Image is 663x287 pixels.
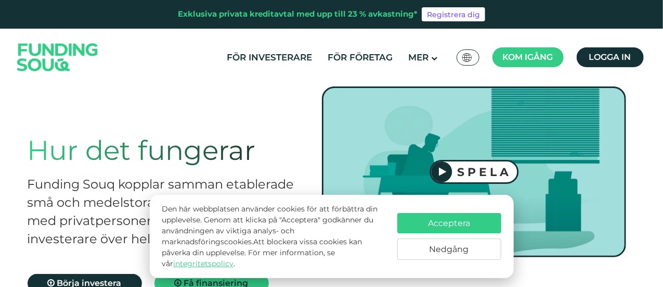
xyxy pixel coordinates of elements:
a: integritetspolicy [173,259,233,268]
a: För företag [325,49,395,66]
a: Registrera dig [422,7,485,22]
font: Funding Souq kopplar samman etablerade små och medelstora företag som vill låna med privatpersone... [28,177,294,246]
font: Mer [408,52,428,63]
font: SPELA [457,165,512,179]
font: Den här webbplatsen använder cookies för att förbättra din upplevelse. Genom att klicka på "Accep... [162,204,378,246]
font: Acceptera [428,218,470,228]
font: Hur det fungerar [28,134,256,167]
font: Exklusiva privata kreditavtal med upp till 23 % avkastning* [178,9,418,19]
font: Logga in [589,52,631,62]
img: Sydafrikas flagga [462,53,472,62]
button: Nedgång [397,239,501,260]
font: Kom igång [503,52,553,62]
font: . [233,259,235,268]
img: Logotyp [7,31,109,84]
font: Registrera dig [427,10,480,19]
font: För investerare [227,52,312,63]
a: För investerare [224,49,315,66]
button: Acceptera [397,213,501,233]
font: För företag [328,52,393,63]
font: Att blockera vissa cookies kan påverka din upplevelse. [162,237,362,257]
a: Logga in [577,47,644,67]
font: För mer information, se vår [162,248,335,268]
button: SPELA [430,160,518,184]
font: Nedgång [430,244,469,254]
